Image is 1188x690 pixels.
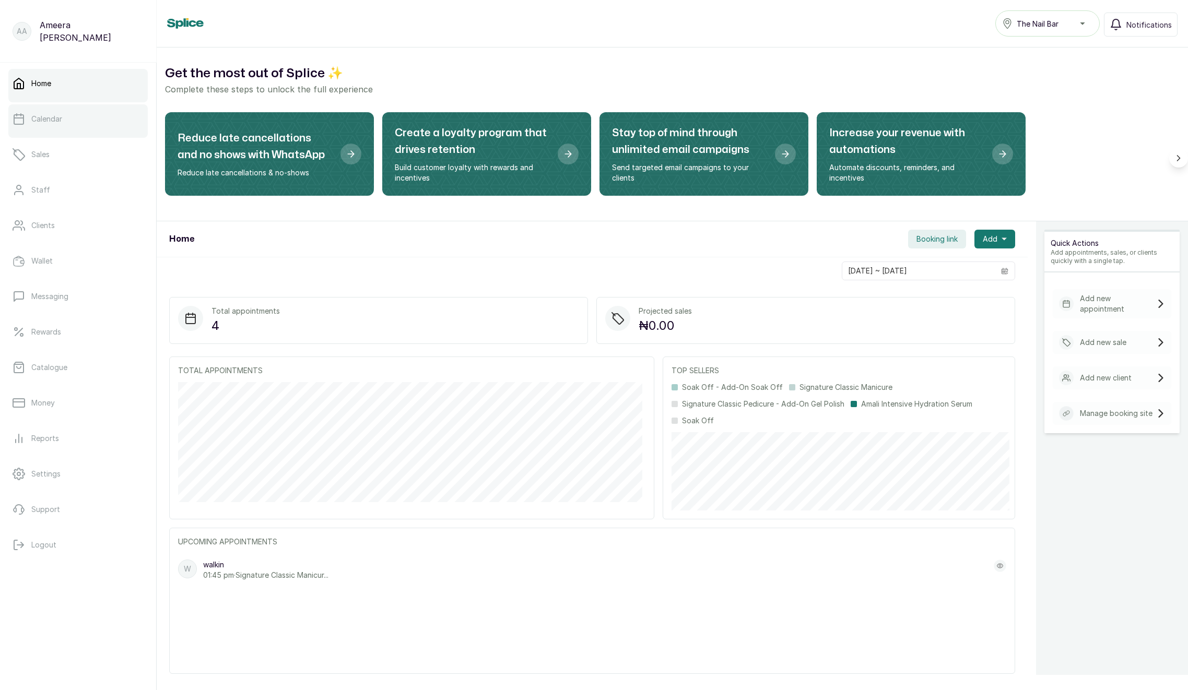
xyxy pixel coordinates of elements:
p: Sales [31,149,50,160]
div: Create a loyalty program that drives retention [382,112,591,196]
p: Soak Off [682,415,714,426]
p: Staff [31,185,50,195]
p: Wallet [31,256,53,266]
p: Messaging [31,291,68,302]
p: Calendar [31,114,62,124]
p: UPCOMING APPOINTMENTS [178,537,1006,547]
button: Booking link [908,230,966,248]
p: Total appointments [211,306,280,316]
a: Money [8,388,148,418]
p: Signature Classic Pedicure - Add-On Gel Polish [682,399,844,409]
a: Staff [8,175,148,205]
p: Add new appointment [1080,293,1157,314]
p: W [184,564,191,574]
a: Calendar [8,104,148,134]
a: Wallet [8,246,148,276]
span: The Nail Bar [1017,18,1058,29]
p: Amali Intensive Hydration Serum [861,399,972,409]
button: Notifications [1104,13,1178,37]
p: Add new client [1080,373,1132,383]
p: Signature Classic Manicure [799,382,892,392]
h2: Increase your revenue with automations [829,125,984,158]
input: Select date [842,262,995,280]
p: Add new sale [1080,337,1126,348]
p: ₦0.00 [639,316,692,335]
h1: Home [169,233,194,245]
svg: calendar [1001,267,1008,275]
a: Catalogue [8,353,148,382]
p: Build customer loyalty with rewards and incentives [395,162,549,183]
p: Automate discounts, reminders, and incentives [829,162,984,183]
p: Catalogue [31,362,67,373]
a: Messaging [8,282,148,311]
button: The Nail Bar [995,10,1100,37]
button: Logout [8,530,148,560]
a: Home [8,69,148,98]
p: Ameera [PERSON_NAME] [40,19,144,44]
a: Reports [8,424,148,453]
span: Add [983,234,997,244]
a: Support [8,495,148,524]
p: Settings [31,469,61,479]
div: Reduce late cancellations and no shows with WhatsApp [165,112,374,196]
p: 4 [211,316,280,335]
p: TOP SELLERS [672,365,1006,376]
p: Home [31,78,51,89]
button: Add [974,230,1015,248]
span: Notifications [1126,19,1172,30]
h2: Reduce late cancellations and no shows with WhatsApp [178,130,332,163]
p: Support [31,504,60,515]
div: Stay top of mind through unlimited email campaigns [599,112,808,196]
p: Clients [31,220,55,231]
p: Rewards [31,327,61,337]
p: Reports [31,433,59,444]
p: Logout [31,540,56,550]
span: Booking link [916,234,958,244]
a: Clients [8,211,148,240]
p: TOTAL APPOINTMENTS [178,365,645,376]
p: Manage booking site [1080,408,1152,419]
p: Soak Off - Add-On Soak Off [682,382,783,392]
h2: Get the most out of Splice ✨ [165,64,1180,83]
p: Reduce late cancellations & no-shows [178,168,332,178]
p: Add appointments, sales, or clients quickly with a single tap. [1051,248,1173,265]
a: Settings [8,459,148,489]
p: Quick Actions [1051,238,1173,248]
p: AA [17,26,27,37]
a: Rewards [8,317,148,347]
p: Complete these steps to unlock the full experience [165,83,1180,96]
h2: Stay top of mind through unlimited email campaigns [612,125,767,158]
button: Scroll right [1169,149,1188,168]
p: 01:45 pm · Signature Classic Manicur... [203,570,328,580]
p: Send targeted email campaigns to your clients [612,162,767,183]
p: Money [31,398,55,408]
p: walkin [203,560,328,570]
h2: Create a loyalty program that drives retention [395,125,549,158]
a: Sales [8,140,148,169]
p: Projected sales [639,306,692,316]
div: Increase your revenue with automations [817,112,1026,196]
